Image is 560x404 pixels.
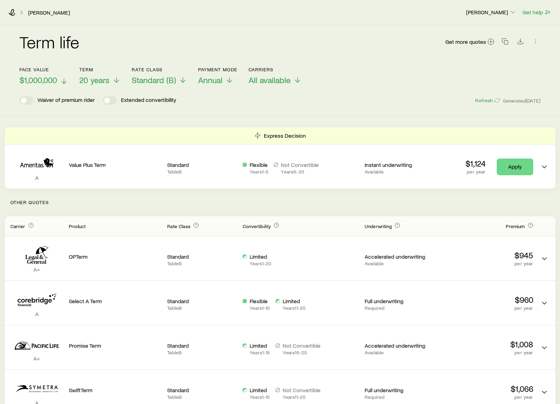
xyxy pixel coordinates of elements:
p: Waiver of premium rider [38,96,95,105]
p: A+ [10,266,63,273]
p: Table B [167,394,237,400]
p: Payment Mode [198,67,237,72]
p: Accelerated underwriting [365,342,435,349]
button: Refresh [475,97,500,104]
div: Term quotes [5,127,555,188]
p: SwiftTerm [69,387,162,394]
p: Table B [167,261,237,266]
p: Face value [19,67,68,72]
span: Generated [503,98,541,104]
p: Flexible [250,161,268,168]
p: Value Plus Term [69,161,162,168]
p: per year [440,261,533,266]
p: Express Decision [264,132,306,139]
p: per year [440,305,533,311]
span: Rate Class [167,223,190,229]
p: Full underwriting [365,387,435,394]
p: Term [79,67,121,72]
p: Rate Class [132,67,187,72]
p: Limited [250,387,270,394]
p: $1,066 [440,384,533,394]
h2: Term life [19,33,79,50]
p: Table B [167,350,237,355]
p: Available [365,169,435,175]
span: Product [69,223,86,229]
p: $960 [440,295,533,305]
button: CarriersAll available [249,67,302,85]
p: Instant underwriting [365,161,435,168]
p: Extended convertibility [121,96,176,105]
a: [PERSON_NAME] [28,9,70,16]
p: A+ [10,355,63,362]
p: Years 1 - 20 [250,261,271,266]
p: Limited [283,298,306,305]
span: Annual [198,75,222,85]
button: Rate ClassStandard (B) [132,67,187,85]
p: Promise Term [69,342,162,349]
p: Years 16 - 20 [283,350,320,355]
p: Years 6 - 20 [281,169,319,175]
p: Years 1 - 5 [250,169,268,175]
span: All available [249,75,291,85]
button: Term20 years [79,67,121,85]
p: Required [365,394,435,400]
p: Standard [167,387,237,394]
p: Other Quotes [5,188,555,216]
p: per year [465,169,486,175]
button: Get help [522,8,552,16]
p: [PERSON_NAME] [466,9,516,16]
p: Not Convertible [283,387,320,394]
p: Standard [167,161,237,168]
p: Not Convertible [281,161,319,168]
p: $1,008 [440,339,533,349]
span: Underwriting [365,223,392,229]
p: Full underwriting [365,298,435,305]
p: Flexible [250,298,270,305]
p: Carriers [249,67,302,72]
span: [DATE] [526,98,541,104]
span: Convertibility [243,223,271,229]
p: Years 1 - 15 [250,350,270,355]
p: Years 1 - 10 [250,305,270,311]
a: Apply [497,159,533,175]
span: Standard (B) [132,75,176,85]
p: Years 11 - 20 [283,305,306,311]
p: Required [365,305,435,311]
span: 20 years [79,75,109,85]
p: Table B [167,169,237,175]
p: Limited [250,342,270,349]
button: Payment ModeAnnual [198,67,237,85]
span: Get more quotes [445,39,486,45]
p: Available [365,261,435,266]
p: Available [365,350,435,355]
p: $945 [440,250,533,260]
span: Premium [506,223,525,229]
button: [PERSON_NAME] [466,8,517,17]
p: Accelerated underwriting [365,253,435,260]
p: Years 11 - 20 [283,394,320,400]
p: Standard [167,253,237,260]
a: Download CSV [516,39,525,46]
p: Limited [250,253,271,260]
p: Standard [167,342,237,349]
button: Face value$1,000,000 [19,67,68,85]
p: $1,124 [465,159,486,168]
span: Carrier [10,223,25,229]
p: A [10,310,63,317]
p: per year [440,394,533,400]
p: OPTerm [69,253,162,260]
p: Not Convertible [283,342,320,349]
span: $1,000,000 [19,75,57,85]
p: Table B [167,305,237,311]
p: A [10,174,63,181]
p: per year [440,350,533,355]
p: Standard [167,298,237,305]
p: Select A Term [69,298,162,305]
p: Years 1 - 10 [250,394,270,400]
a: Get more quotes [445,38,495,46]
